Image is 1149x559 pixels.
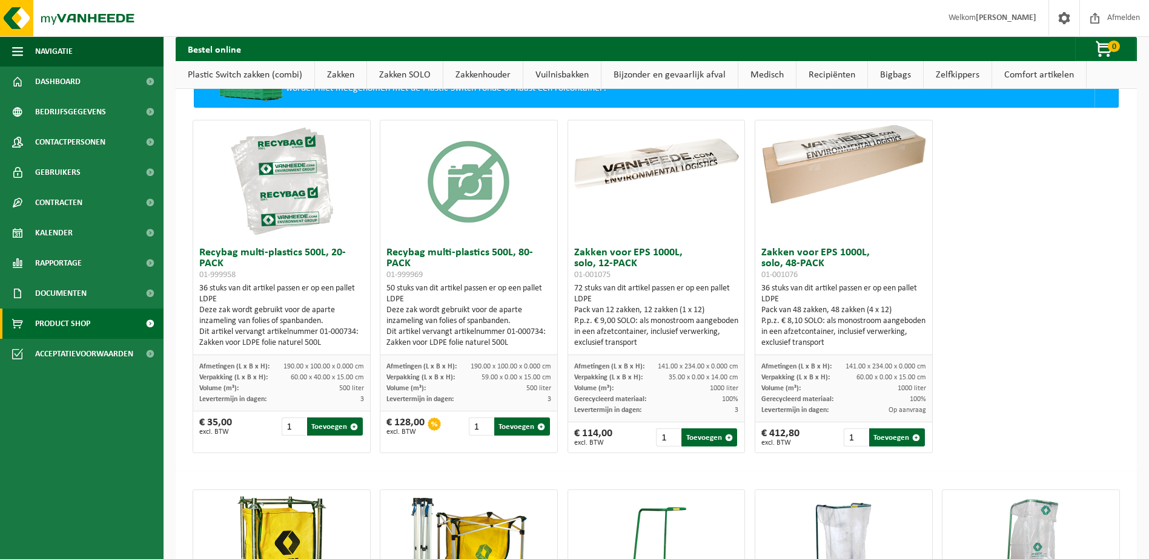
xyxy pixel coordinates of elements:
[924,61,992,89] a: Zelfkippers
[35,309,90,339] span: Product Shop
[722,396,738,403] span: 100%
[283,363,364,370] span: 190.00 x 100.00 x 0.000 cm
[761,396,833,403] span: Gerecycleerd materiaal:
[761,294,926,305] div: LDPE
[176,37,253,60] h2: Bestel online
[574,305,739,316] div: Pack van 12 zakken, 12 zakken (1 x 12)
[471,363,551,370] span: 190.00 x 100.00 x 0.000 cm
[35,218,73,248] span: Kalender
[574,316,739,348] div: P.p.z. € 9,00 SOLO: als monostroom aangeboden in een afzetcontainer, inclusief verwerking, exclus...
[761,407,829,414] span: Levertermijn in dagen:
[386,283,551,348] div: 50 stuks van dit artikel passen er op een pallet
[710,385,738,392] span: 1000 liter
[386,374,455,381] span: Verpakking (L x B x H):
[386,396,454,403] span: Levertermijn in dagen:
[574,396,646,403] span: Gerecycleerd materiaal:
[992,61,1086,89] a: Comfort artikelen
[494,417,550,436] button: Toevoegen
[35,127,105,157] span: Contactpersonen
[761,428,800,446] div: € 412,80
[574,407,641,414] span: Levertermijn in dagen:
[523,61,601,89] a: Vuilnisbakken
[199,385,239,392] span: Volume (m³):
[574,385,614,392] span: Volume (m³):
[35,67,81,97] span: Dashboard
[761,270,798,279] span: 01-001076
[199,294,364,305] div: LDPE
[574,294,739,305] div: LDPE
[35,188,82,218] span: Contracten
[868,61,923,89] a: Bigbags
[176,61,314,89] a: Plastic Switch zakken (combi)
[761,283,926,348] div: 36 stuks van dit artikel passen er op een pallet
[35,278,87,309] span: Documenten
[199,305,364,327] div: Deze zak wordt gebruikt voor de aparte inzameling van folies of spanbanden.
[761,363,832,370] span: Afmetingen (L x B x H):
[386,305,551,327] div: Deze zak wordt gebruikt voor de aparte inzameling van folies of spanbanden.
[601,61,738,89] a: Bijzonder en gevaarlijk afval
[761,374,830,381] span: Verpakking (L x B x H):
[574,439,612,446] span: excl. BTW
[199,396,267,403] span: Levertermijn in dagen:
[199,327,364,348] div: Dit artikel vervangt artikelnummer 01-000734: Zakken voor LDPE folie naturel 500L
[574,374,643,381] span: Verpakking (L x B x H):
[669,374,738,381] span: 35.00 x 0.00 x 14.00 cm
[574,247,739,280] h3: Zakken voor EPS 1000L, solo, 12-PACK
[315,61,366,89] a: Zakken
[574,270,611,279] span: 01-001075
[386,247,551,280] h3: Recybag multi-plastics 500L, 80-PACK
[796,61,867,89] a: Recipiënten
[574,363,644,370] span: Afmetingen (L x B x H):
[35,248,82,278] span: Rapportage
[1075,37,1136,61] button: 0
[307,417,363,436] button: Toevoegen
[408,120,529,241] img: 01-999969
[199,247,364,280] h3: Recybag multi-plastics 500L, 20-PACK
[367,61,443,89] a: Zakken SOLO
[1108,41,1120,52] span: 0
[976,13,1036,22] strong: [PERSON_NAME]
[846,363,926,370] span: 141.00 x 234.00 x 0.000 cm
[761,316,926,348] div: P.p.z. € 8,10 SOLO: als monostroom aangeboden in een afzetcontainer, inclusief verwerking, exclus...
[221,120,342,241] img: 01-999958
[386,385,426,392] span: Volume (m³):
[844,428,868,446] input: 1
[386,270,423,279] span: 01-999969
[681,428,737,446] button: Toevoegen
[761,247,926,280] h3: Zakken voor EPS 1000L, solo, 48-PACK
[35,36,73,67] span: Navigatie
[443,61,523,89] a: Zakkenhouder
[35,97,106,127] span: Bedrijfsgegevens
[574,428,612,446] div: € 114,00
[482,374,551,381] span: 59.00 x 0.00 x 15.00 cm
[199,270,236,279] span: 01-999958
[526,385,551,392] span: 500 liter
[360,396,364,403] span: 3
[199,374,268,381] span: Verpakking (L x B x H):
[761,439,800,446] span: excl. BTW
[910,396,926,403] span: 100%
[386,363,457,370] span: Afmetingen (L x B x H):
[735,407,738,414] span: 3
[199,428,232,436] span: excl. BTW
[199,363,270,370] span: Afmetingen (L x B x H):
[548,396,551,403] span: 3
[282,417,306,436] input: 1
[386,417,425,436] div: € 128,00
[386,428,425,436] span: excl. BTW
[35,157,81,188] span: Gebruikers
[291,374,364,381] span: 60.00 x 40.00 x 15.00 cm
[738,61,796,89] a: Medisch
[898,385,926,392] span: 1000 liter
[574,283,739,348] div: 72 stuks van dit artikel passen er op een pallet
[35,339,133,369] span: Acceptatievoorwaarden
[199,283,364,348] div: 36 stuks van dit artikel passen er op een pallet
[386,294,551,305] div: LDPE
[869,428,925,446] button: Toevoegen
[856,374,926,381] span: 60.00 x 0.00 x 15.00 cm
[469,417,493,436] input: 1
[568,120,745,209] img: 01-001075
[755,120,932,209] img: 01-001076
[386,327,551,348] div: Dit artikel vervangt artikelnummer 01-000734: Zakken voor LDPE folie naturel 500L
[658,363,738,370] span: 141.00 x 234.00 x 0.000 cm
